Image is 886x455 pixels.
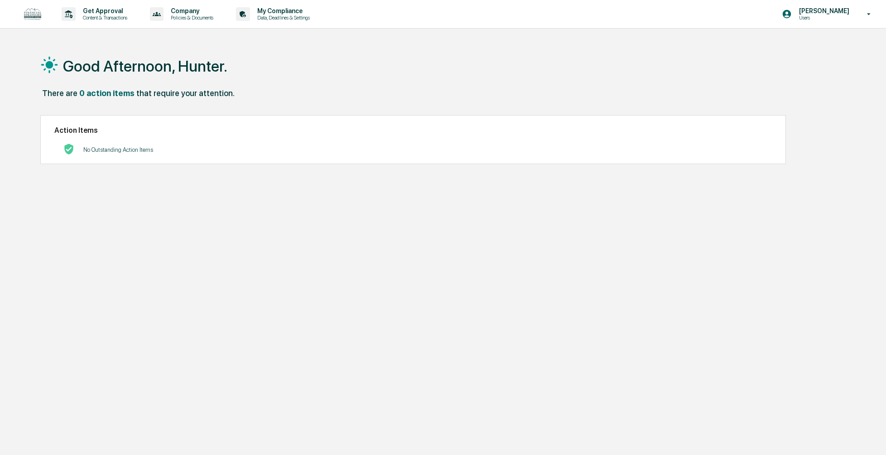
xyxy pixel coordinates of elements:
p: [PERSON_NAME] [792,7,854,15]
div: There are [42,88,77,98]
p: Company [164,7,218,15]
p: No Outstanding Action Items [83,146,153,153]
div: 0 action items [79,88,135,98]
p: Policies & Documents [164,15,218,21]
h2: Action Items [54,126,772,135]
img: No Actions logo [63,144,74,155]
h1: Good Afternoon, Hunter. [63,57,227,75]
div: that require your attention. [136,88,235,98]
p: Content & Transactions [76,15,132,21]
p: Users [792,15,854,21]
p: Get Approval [76,7,132,15]
img: logo [22,6,43,23]
p: My Compliance [250,7,314,15]
p: Data, Deadlines & Settings [250,15,314,21]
